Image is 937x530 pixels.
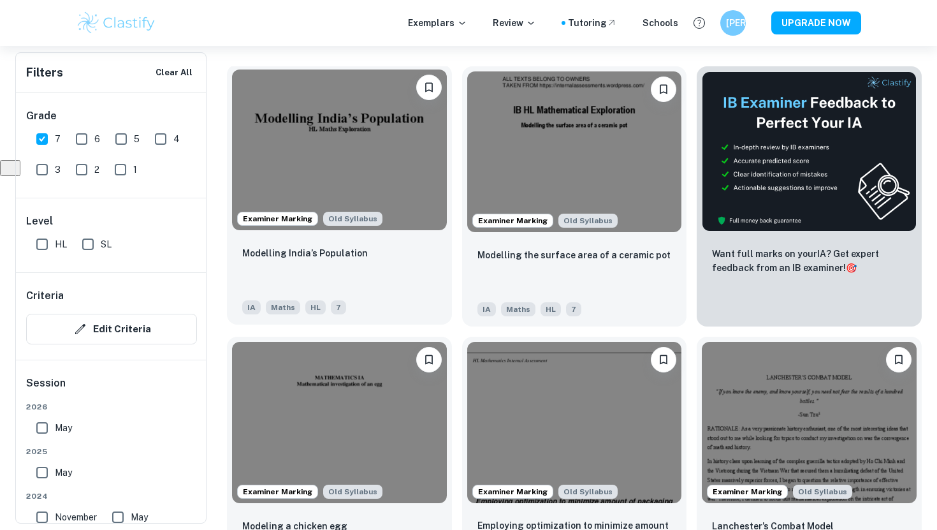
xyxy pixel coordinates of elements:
img: Maths IA example thumbnail: Lanchester’s Combat Model [702,342,917,503]
span: 7 [55,132,61,146]
span: SL [101,237,112,251]
span: Old Syllabus [558,214,618,228]
span: Examiner Marking [708,486,787,497]
div: Although this IA is written for the old math syllabus (last exam in November 2020), the current I... [323,212,382,226]
span: Maths [501,302,535,316]
h6: Level [26,214,197,229]
img: Maths IA example thumbnail: Modeling a chicken egg [232,342,447,503]
span: 6 [94,132,100,146]
span: May [55,466,72,480]
span: IA [242,300,261,314]
span: Old Syllabus [793,485,852,499]
span: HL [305,300,326,314]
a: Tutoring [568,16,617,30]
p: Exemplars [408,16,467,30]
span: 2 [94,163,99,177]
span: May [55,421,72,435]
img: Maths IA example thumbnail: Modelling India’s Population [232,70,447,230]
img: Thumbnail [702,71,917,232]
span: 2025 [26,446,197,457]
button: Bookmark [886,347,912,372]
span: 7 [331,300,346,314]
img: Maths IA example thumbnail: Employing optimization to minimize amoun [467,342,682,503]
img: Maths IA example thumbnail: Modelling the surface area of a ceramic [467,71,682,232]
span: 4 [173,132,180,146]
p: Modelling the surface area of a ceramic pot [477,248,671,262]
button: Edit Criteria [26,314,197,344]
span: Maths [266,300,300,314]
p: Want full marks on your IA ? Get expert feedback from an IB examiner! [712,247,906,275]
span: Old Syllabus [558,485,618,499]
span: HL [55,237,67,251]
img: Clastify logo [76,10,157,36]
span: Examiner Marking [238,486,317,497]
span: November [55,510,97,524]
span: Examiner Marking [473,486,553,497]
div: Although this IA is written for the old math syllabus (last exam in November 2020), the current I... [558,485,618,499]
a: Examiner MarkingAlthough this IA is written for the old math syllabus (last exam in November 2020... [227,66,452,327]
h6: Criteria [26,288,64,304]
div: Although this IA is written for the old math syllabus (last exam in November 2020), the current I... [793,485,852,499]
span: Examiner Marking [238,213,317,225]
p: Modelling India’s Population [242,246,368,260]
span: May [131,510,148,524]
div: Although this IA is written for the old math syllabus (last exam in November 2020), the current I... [323,485,382,499]
span: 3 [55,163,61,177]
div: Although this IA is written for the old math syllabus (last exam in November 2020), the current I... [558,214,618,228]
a: ThumbnailWant full marks on yourIA? Get expert feedback from an IB examiner! [697,66,922,327]
span: IA [477,302,496,316]
h6: Session [26,376,197,401]
span: HL [541,302,561,316]
a: Examiner MarkingAlthough this IA is written for the old math syllabus (last exam in November 2020... [462,66,687,327]
span: Old Syllabus [323,485,382,499]
span: 5 [134,132,140,146]
h6: [PERSON_NAME] [726,16,741,30]
span: 2024 [26,490,197,502]
span: Old Syllabus [323,212,382,226]
span: 1 [133,163,137,177]
p: Review [493,16,536,30]
span: 7 [566,302,581,316]
span: 2026 [26,401,197,413]
button: [PERSON_NAME] [720,10,746,36]
button: Bookmark [416,347,442,372]
span: 🎯 [846,263,857,273]
button: Help and Feedback [688,12,710,34]
span: Examiner Marking [473,215,553,226]
a: Schools [643,16,678,30]
h6: Grade [26,108,197,124]
button: UPGRADE NOW [771,11,861,34]
button: Bookmark [651,347,676,372]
